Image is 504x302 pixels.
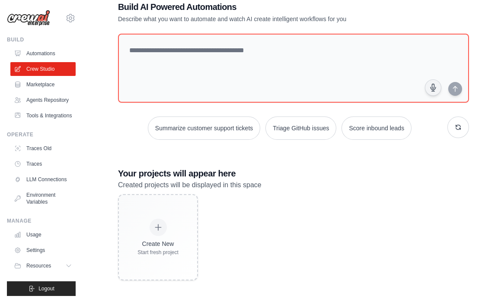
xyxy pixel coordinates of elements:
a: Marketplace [10,78,76,91]
p: Created projects will be displayed in this space [118,179,469,191]
button: Triage GitHub issues [265,116,336,140]
button: Resources [10,259,76,273]
button: Score inbound leads [341,116,411,140]
button: Logout [7,281,76,296]
button: Get new suggestions [447,116,469,138]
div: Operate [7,131,76,138]
h3: Your projects will appear here [118,167,469,179]
iframe: Chat Widget [461,261,504,302]
a: Settings [10,243,76,257]
a: Crew Studio [10,62,76,76]
button: Click to speak your automation idea [425,79,441,96]
h1: Build AI Powered Automations [118,1,408,13]
div: Manage [7,217,76,224]
a: Traces Old [10,142,76,155]
a: Tools & Integrations [10,109,76,123]
span: Logout [38,285,54,292]
a: Environment Variables [10,188,76,209]
span: Resources [26,262,51,269]
a: Traces [10,157,76,171]
img: Logo [7,10,50,26]
button: Summarize customer support tickets [148,116,260,140]
a: LLM Connections [10,173,76,186]
a: Automations [10,47,76,60]
a: Usage [10,228,76,242]
p: Describe what you want to automate and watch AI create intelligent workflows for you [118,15,408,23]
a: Agents Repository [10,93,76,107]
div: Build [7,36,76,43]
div: Create New [137,239,179,248]
div: Start fresh project [137,249,179,256]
